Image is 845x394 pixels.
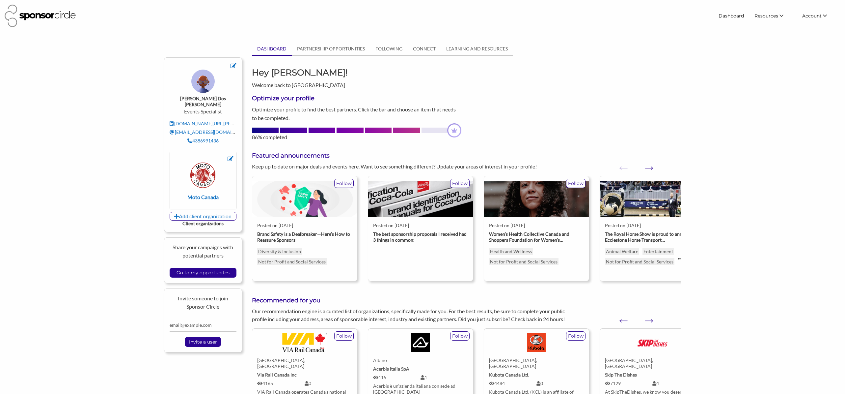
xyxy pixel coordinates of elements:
img: vjueezl5yqqde00ejimn.jpg [484,181,589,217]
div: Albino [373,357,468,363]
h3: Recommended for you [252,296,681,305]
img: Logo [631,333,673,352]
div: Welcome back to [GEOGRAPHIC_DATA] [247,67,357,89]
p: Entertainment [642,248,674,255]
a: Dashboard [713,10,749,22]
li: Resources [749,10,797,22]
div: 4 [652,380,700,386]
div: [GEOGRAPHIC_DATA], [GEOGRAPHIC_DATA] [257,357,352,369]
div: 0 [305,380,352,386]
a: PARTNERSHIP OPPORTUNITIES [292,43,370,55]
button: Previous [617,161,623,167]
a: FOLLOWING [370,43,408,55]
div: 1 [421,375,468,380]
img: Via Rail Logo [282,333,327,352]
p: Animal Welfare [605,248,639,255]
div: [GEOGRAPHIC_DATA], [GEOGRAPHIC_DATA] [489,357,584,369]
p: Follow [335,332,353,340]
strong: The best sponsorship proposals I received had 3 things in common: [373,231,467,243]
p: Not for Profit and Social Services [489,258,559,265]
div: Posted on [DATE] [489,223,584,228]
strong: Moto Canada [187,194,219,200]
p: Follow [566,179,585,188]
div: Keep up to date on major deals and events here. Want to see something different? Update your area... [247,163,576,170]
span: Resources [754,13,778,19]
p: Follow [450,332,469,340]
img: Sponsor Circle Logo [5,5,76,27]
a: DASHBOARD [252,43,292,55]
div: 115 [373,375,421,380]
strong: [PERSON_NAME] Dos [PERSON_NAME] [180,96,226,107]
a: [EMAIL_ADDRESS][DOMAIN_NAME] [170,129,252,135]
p: Follow [566,332,585,340]
p: Invite someone to join Sponsor Circle [170,294,236,311]
img: yp66v0sasgcapjckc3yt [190,163,215,188]
img: The_Royal_Agricultural_Winter_Fair_The_Royal_Horse_Show_is_proud.jpg [600,181,705,217]
div: Events Specialist [170,70,236,146]
h1: Hey [PERSON_NAME]! [252,67,352,78]
input: email@example.com [170,319,236,332]
p: Health and Wellness [489,248,533,255]
strong: Acerbis Italia SpA [373,366,409,372]
strong: Via Rail Canada Inc [257,372,297,378]
strong: The Royal Horse Show is proud to announce Ecclestone Horse Transport … [605,231,695,243]
p: Not for Profit and Social Services [605,258,674,265]
p: Optimize your profile to find the best partners. Click the bar and choose an item that needs to b... [252,105,462,122]
strong: Skip The Dishes [605,372,637,378]
a: [DOMAIN_NAME][URL][PERSON_NAME][PERSON_NAME] [170,121,297,126]
strong: Women’s Health Collective Canada and Shoppers Foundation for Women’s … [489,231,569,243]
div: Posted on [DATE] [605,223,700,228]
button: Next [642,161,649,167]
li: Account [797,10,840,22]
span: Account [802,13,822,19]
button: Next [642,314,649,320]
div: Our recommendation engine is a curated list of organizations, specifically made for you. For the ... [247,307,576,323]
div: 86% completed [252,133,462,141]
button: Previous [617,314,623,320]
p: Follow [450,179,469,188]
img: hro2n78csy6xogamkarv.png [252,181,357,217]
img: ToyFaces_Colored_BG_8_cw6kwm [191,70,215,93]
a: Not for Profit and Social Services [257,258,327,265]
h3: Featured announcements [252,152,681,160]
div: 4165 [257,380,305,386]
strong: Client organizations [182,221,224,226]
strong: Brand Safety is a Dealbreaker—Here’s How to Reassure Sponsors [257,231,350,243]
div: Posted on [DATE] [257,223,352,228]
img: kpbznxnh3kwzr1cg8vxa.jpg [368,181,473,217]
p: Share your campaigns with potential partners [170,243,236,260]
a: LEARNING AND RESOURCES [441,43,513,55]
input: Go to my opportunites [173,268,233,277]
div: 0 [536,380,584,386]
a: Moto Canada [178,163,228,200]
a: Diversity & Inclusion [257,248,302,255]
div: 4484 [489,380,536,386]
strong: Kubota Canada Ltd. [489,372,529,378]
input: Invite a user [186,337,220,347]
div: [GEOGRAPHIC_DATA], [GEOGRAPHIC_DATA] [605,357,700,369]
div: 7129 [605,380,652,386]
img: Acerbis Logo [411,333,430,352]
a: CONNECT [408,43,441,55]
a: 4386991436 [187,138,219,143]
p: Follow [335,179,353,188]
div: Posted on [DATE] [373,223,468,228]
h3: Optimize your profile [252,94,462,103]
img: dashboard-profile-progress-crown-a4ad1e52.png [447,123,461,137]
a: Add client organization [170,212,236,221]
img: Logo [527,333,546,352]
